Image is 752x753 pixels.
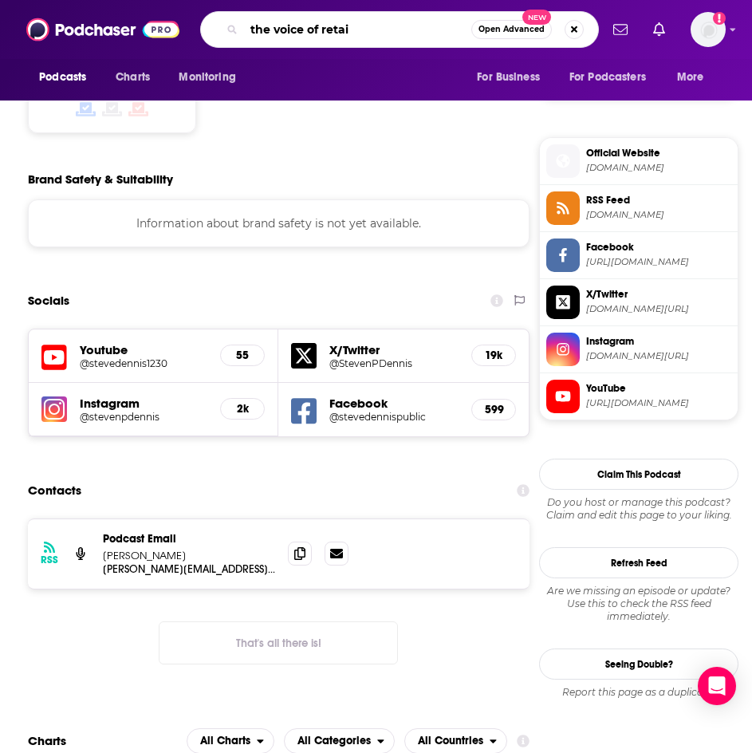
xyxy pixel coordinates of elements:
[539,547,738,578] button: Refresh Feed
[200,735,250,747] span: All Charts
[698,667,736,705] div: Open Intercom Messenger
[539,585,738,623] div: Are we missing an episode or update? Use this to check the RSS feed immediately.
[539,496,738,522] div: Claim and edit this page to your liking.
[539,496,738,509] span: Do you host or manage this podcast?
[80,396,207,411] h5: Instagram
[200,11,599,48] div: Search podcasts, credits, & more...
[586,240,731,254] span: Facebook
[39,66,86,89] span: Podcasts
[713,12,726,25] svg: Add a profile image
[80,357,195,369] h5: @stevedennis1230
[28,733,66,748] h2: Charts
[522,10,551,25] span: New
[244,17,471,42] input: Search podcasts, credits, & more...
[167,62,256,93] button: open menu
[586,350,731,362] span: instagram.com/stevenpdennis
[466,62,560,93] button: open menu
[103,532,275,546] p: Podcast Email
[234,349,251,362] h5: 55
[478,26,545,34] span: Open Advanced
[586,162,731,174] span: remarkable-retail-a0721f60.simplecast.com
[539,686,738,699] div: Report this page as a duplicate.
[234,402,251,416] h5: 2k
[80,411,207,423] a: @stevenpdennis
[28,475,81,506] h2: Contacts
[471,20,552,39] button: Open AdvancedNew
[103,549,275,562] p: [PERSON_NAME]
[159,621,398,664] button: Nothing here.
[586,193,731,207] span: RSS Feed
[418,735,483,747] span: All Countries
[539,459,738,490] button: Claim This Podcast
[546,333,731,366] a: Instagram[DOMAIN_NAME][URL]
[586,334,731,349] span: Instagram
[546,144,731,178] a: Official Website[DOMAIN_NAME]
[691,12,726,47] span: Logged in as Marketing09
[666,62,724,93] button: open menu
[586,287,731,302] span: X/Twitter
[41,554,58,566] h3: RSS
[546,239,731,272] a: Facebook[URL][DOMAIN_NAME]
[329,396,458,411] h5: Facebook
[691,12,726,47] img: User Profile
[485,403,502,416] h5: 599
[105,62,159,93] a: Charts
[80,357,207,369] a: @stevedennis1230
[546,191,731,225] a: RSS Feed[DOMAIN_NAME]
[586,303,731,315] span: twitter.com/StevenPDennis
[28,286,69,316] h2: Socials
[329,357,458,369] a: @StevenPDennis
[546,380,731,413] a: YouTube[URL][DOMAIN_NAME]
[28,62,107,93] button: open menu
[329,357,444,369] h5: @StevenPDennis
[41,396,67,422] img: iconImage
[586,381,731,396] span: YouTube
[116,66,150,89] span: Charts
[26,14,179,45] img: Podchaser - Follow, Share and Rate Podcasts
[179,66,235,89] span: Monitoring
[539,649,738,680] a: Seeing Double?
[28,199,530,247] div: Information about brand safety is not yet available.
[569,66,646,89] span: For Podcasters
[647,16,671,43] a: Show notifications dropdown
[329,411,444,423] h5: @stevedennispublic
[586,209,731,221] span: feeds.simplecast.com
[607,16,634,43] a: Show notifications dropdown
[586,397,731,409] span: https://www.youtube.com/@stevedennis1230
[477,66,540,89] span: For Business
[586,256,731,268] span: https://www.facebook.com/stevedennispublic
[559,62,669,93] button: open menu
[485,349,502,362] h5: 19k
[691,12,726,47] button: Show profile menu
[297,735,371,747] span: All Categories
[546,286,731,319] a: X/Twitter[DOMAIN_NAME][URL]
[28,171,173,187] h2: Brand Safety & Suitability
[329,411,458,423] a: @stevedennispublic
[80,411,195,423] h5: @stevenpdennis
[677,66,704,89] span: More
[80,342,207,357] h5: Youtube
[329,342,458,357] h5: X/Twitter
[103,562,275,576] p: [PERSON_NAME][EMAIL_ADDRESS][DOMAIN_NAME]
[586,146,731,160] span: Official Website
